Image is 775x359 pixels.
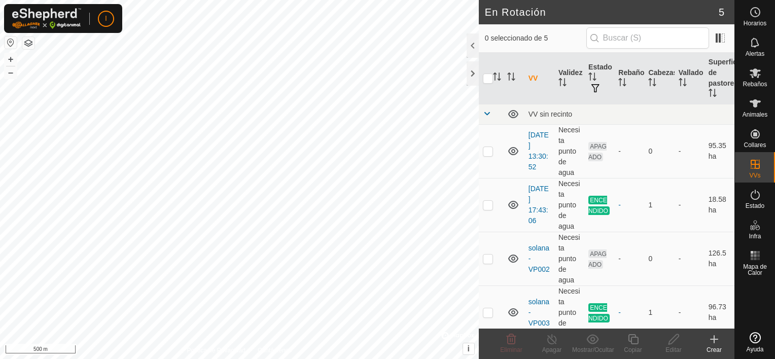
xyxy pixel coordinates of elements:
[709,90,717,98] p-sorticon: Activar para ordenar
[744,20,766,26] span: Horarios
[485,6,719,18] h2: En Rotación
[618,146,640,157] div: -
[746,51,764,57] span: Alertas
[743,81,767,87] span: Rebaños
[12,8,81,29] img: Logo Gallagher
[5,53,17,65] button: +
[749,233,761,239] span: Infra
[529,110,730,118] div: VV sin recinto
[704,53,734,104] th: Superficie de pastoreo
[554,232,584,285] td: Necesita punto de agua
[558,80,567,88] p-sorticon: Activar para ordenar
[529,298,550,327] a: solana-VP003
[618,80,626,88] p-sorticon: Activar para ordenar
[532,345,572,354] div: Apagar
[187,346,245,355] a: Política de Privacidad
[500,346,522,353] span: Eliminar
[618,200,640,210] div: -
[719,5,724,20] span: 5
[679,80,687,88] p-sorticon: Activar para ordenar
[529,185,549,225] a: [DATE] 17:43:06
[675,232,704,285] td: -
[524,53,554,104] th: VV
[588,249,607,269] span: APAGADO
[618,254,640,264] div: -
[463,343,474,354] button: i
[614,53,644,104] th: Rebaño
[735,328,775,356] a: Ayuda
[588,196,610,215] span: ENCENDIDO
[704,178,734,232] td: 18.58 ha
[648,80,656,88] p-sorticon: Activar para ordenar
[554,285,584,339] td: Necesita punto de agua
[529,131,549,171] a: [DATE] 13:30:52
[554,124,584,178] td: Necesita punto de agua
[746,203,764,209] span: Estado
[653,345,694,354] div: Editar
[507,74,515,82] p-sorticon: Activar para ordenar
[485,33,586,44] span: 0 seleccionado de 5
[675,178,704,232] td: -
[644,285,674,339] td: 1
[22,37,34,49] button: Capas del Mapa
[588,303,610,322] span: ENCENDIDO
[493,74,501,82] p-sorticon: Activar para ordenar
[737,264,772,276] span: Mapa de Calor
[644,124,674,178] td: 0
[554,53,584,104] th: Validez
[586,27,709,49] input: Buscar (S)
[644,53,674,104] th: Cabezas
[744,142,766,148] span: Collares
[644,178,674,232] td: 1
[588,74,596,82] p-sorticon: Activar para ordenar
[675,124,704,178] td: -
[749,172,760,178] span: VVs
[468,344,470,353] span: i
[584,53,614,104] th: Estado
[572,345,613,354] div: Mostrar/Ocultar
[704,232,734,285] td: 126.5 ha
[675,53,704,104] th: Vallado
[258,346,292,355] a: Contáctenos
[5,66,17,79] button: –
[5,37,17,49] button: Restablecer Mapa
[694,345,734,354] div: Crear
[529,244,550,273] a: solana-VP002
[588,142,607,161] span: APAGADO
[618,307,640,318] div: -
[704,124,734,178] td: 95.35 ha
[644,232,674,285] td: 0
[105,13,107,24] span: I
[747,346,764,352] span: Ayuda
[554,178,584,232] td: Necesita punto de agua
[675,285,704,339] td: -
[743,112,767,118] span: Animales
[613,345,653,354] div: Copiar
[704,285,734,339] td: 96.73 ha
